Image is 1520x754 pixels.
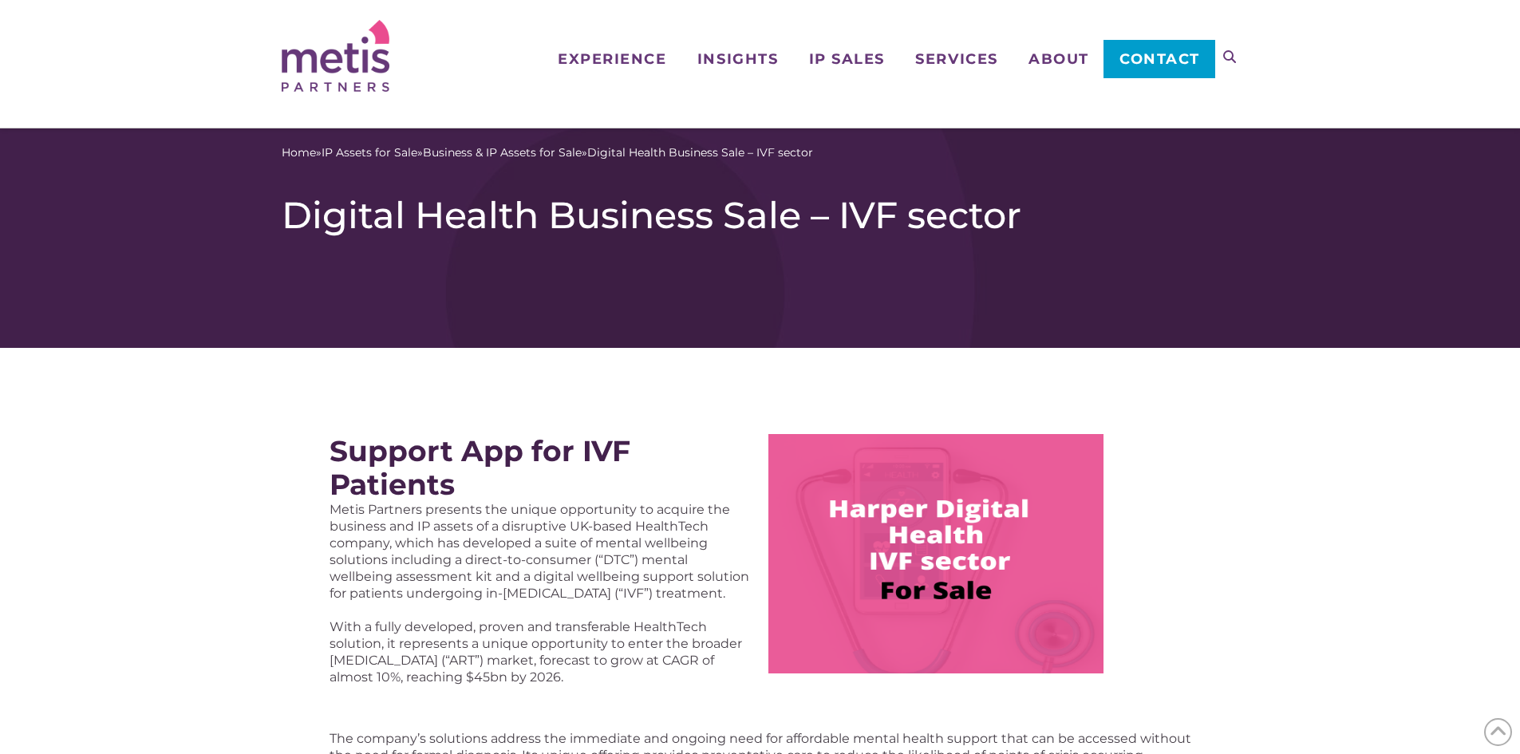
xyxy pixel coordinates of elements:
img: Harper IVF [768,434,1103,673]
img: Metis Partners [282,20,389,92]
span: » » » [282,144,813,161]
a: Business & IP Assets for Sale [423,144,582,161]
p: Metis Partners presents the unique opportunity to acquire the business and IP assets of a disrupt... [330,501,752,602]
span: Experience [558,52,666,66]
span: Insights [697,52,778,66]
span: IP Sales [809,52,885,66]
h1: Digital Health Business Sale – IVF sector [282,193,1239,238]
span: About [1028,52,1089,66]
span: Services [915,52,997,66]
strong: Support App for IVF Patients [330,433,630,502]
a: IP Assets for Sale [322,144,417,161]
span: Digital Health Business Sale – IVF sector [587,144,813,161]
p: With a fully developed, proven and transferable HealthTech solution, it represents a unique oppor... [330,618,752,685]
span: Contact [1119,52,1200,66]
span: Back to Top [1484,718,1512,746]
a: Contact [1103,40,1214,78]
a: Home [282,144,316,161]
